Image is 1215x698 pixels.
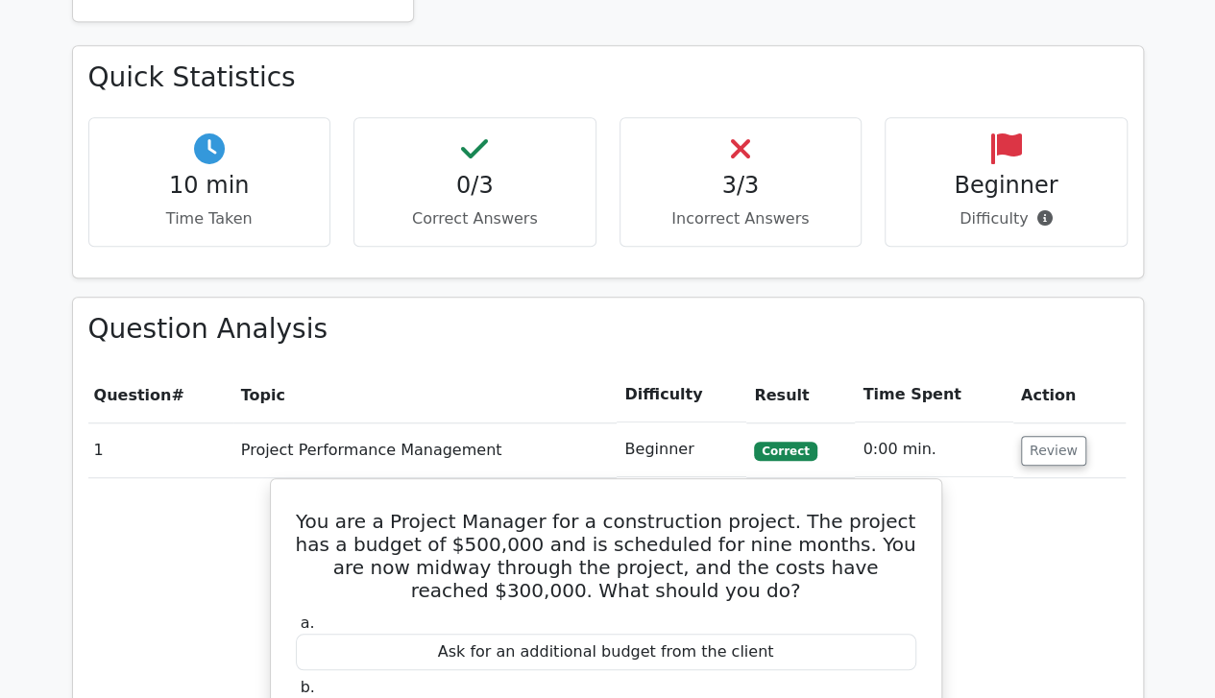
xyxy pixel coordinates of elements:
button: Review [1021,436,1086,466]
td: 0:00 min. [855,422,1012,477]
h4: Beginner [901,172,1111,200]
h3: Question Analysis [88,313,1128,346]
th: Topic [233,368,618,422]
div: Ask for an additional budget from the client [296,634,916,671]
h5: You are a Project Manager for a construction project. The project has a budget of $500,000 and is... [294,510,918,602]
h4: 0/3 [370,172,580,200]
p: Correct Answers [370,207,580,230]
th: Result [746,368,855,422]
span: Correct [754,442,816,461]
th: Difficulty [617,368,746,422]
td: Beginner [617,422,746,477]
th: # [86,368,233,422]
p: Difficulty [901,207,1111,230]
h3: Quick Statistics [88,61,1128,94]
p: Incorrect Answers [636,207,846,230]
td: 1 [86,422,233,477]
p: Time Taken [105,207,315,230]
th: Time Spent [855,368,1012,422]
span: a. [301,614,315,632]
th: Action [1013,368,1126,422]
span: Question [94,386,172,404]
td: Project Performance Management [233,422,618,477]
h4: 10 min [105,172,315,200]
span: b. [301,678,315,696]
h4: 3/3 [636,172,846,200]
